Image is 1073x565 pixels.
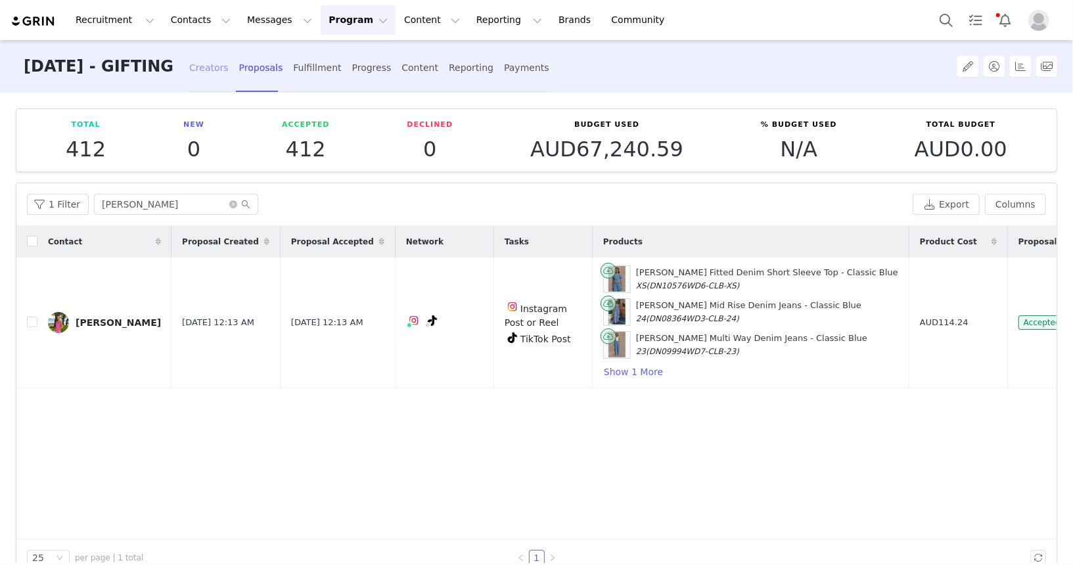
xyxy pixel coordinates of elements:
p: N/A [761,137,837,161]
button: Reporting [468,5,550,35]
span: [DATE] 12:13 AM [182,316,254,329]
span: AUD0.00 [915,137,1007,162]
div: 25 [32,551,44,565]
button: Profile [1020,10,1062,31]
a: Community [604,5,679,35]
div: [PERSON_NAME] Multi Way Denim Jeans - Classic Blue [636,332,867,357]
div: Reporting [449,51,493,85]
img: grin logo [11,15,57,28]
img: 250909_MESHKI_DenimDrop_20_944.jpg [608,266,626,292]
input: Search... [94,194,258,215]
span: Tasks [505,236,529,248]
button: Show 1 More [603,364,664,380]
img: instagram.svg [507,302,518,312]
span: (DN10576WD6-CLB-XS) [647,281,740,290]
button: Content [396,5,468,35]
img: 6f013930-41e2-4fe6-b450-c741b594233a--s.jpg [48,312,69,333]
a: Brands [551,5,603,35]
span: (DN09994WD7-CLB-23) [646,347,739,356]
span: Proposal Created [182,236,259,248]
i: icon: right [549,554,557,562]
span: Network [406,236,444,248]
p: 412 [66,137,106,161]
div: [PERSON_NAME] Mid Rise Denim Jeans - Classic Blue [636,299,861,325]
span: Product Cost [920,236,977,248]
span: Contact [48,236,82,248]
i: icon: search [241,200,250,209]
p: Accepted [282,120,329,131]
i: icon: down [56,554,64,563]
span: Instagram Post or Reel [505,304,567,328]
button: Search [932,5,961,35]
h3: [DATE] - GIFTING [24,40,173,93]
i: icon: left [517,554,525,562]
div: [PERSON_NAME] [76,317,161,328]
div: Progress [352,51,392,85]
button: Notifications [991,5,1020,35]
button: Contacts [163,5,239,35]
button: 1 Filter [27,194,89,215]
span: AUD114.24 [920,316,969,329]
button: Messages [239,5,320,35]
span: 23 [636,347,646,356]
span: Proposal Accepted [291,236,374,248]
span: TikTok Post [520,334,571,344]
img: placeholder-profile.jpg [1028,10,1049,31]
span: 24 [636,314,646,323]
p: Declined [407,120,453,131]
span: XS [636,281,647,290]
p: Budget Used [530,120,683,131]
a: 1 [530,551,544,565]
i: icon: close-circle [229,200,237,208]
div: Fulfillment [293,51,341,85]
button: Program [321,5,396,35]
p: 0 [407,137,453,161]
button: Export [913,194,980,215]
img: prswaps_1.jpg [608,299,626,325]
div: Creators [189,51,229,85]
a: Tasks [961,5,990,35]
button: Columns [985,194,1046,215]
p: Total Budget [915,120,1007,131]
div: Content [401,51,438,85]
img: 250909_MESHKI_DenimDrop_13_548.jpg [608,332,626,358]
span: per page | 1 total [75,552,143,564]
span: (DN08364WD3-CLB-24) [646,314,739,323]
a: [PERSON_NAME] [48,312,161,333]
button: Recruitment [68,5,162,35]
div: Proposals [239,51,283,85]
p: 412 [282,137,329,161]
p: 0 [183,137,204,161]
p: New [183,120,204,131]
span: [DATE] 12:13 AM [291,316,363,329]
p: % Budget Used [761,120,837,131]
div: Payments [504,51,549,85]
div: [PERSON_NAME] Fitted Denim Short Sleeve Top - Classic Blue [636,266,898,292]
img: instagram.svg [409,315,419,326]
span: AUD67,240.59 [530,137,683,162]
p: Total [66,120,106,131]
span: Products [603,236,643,248]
